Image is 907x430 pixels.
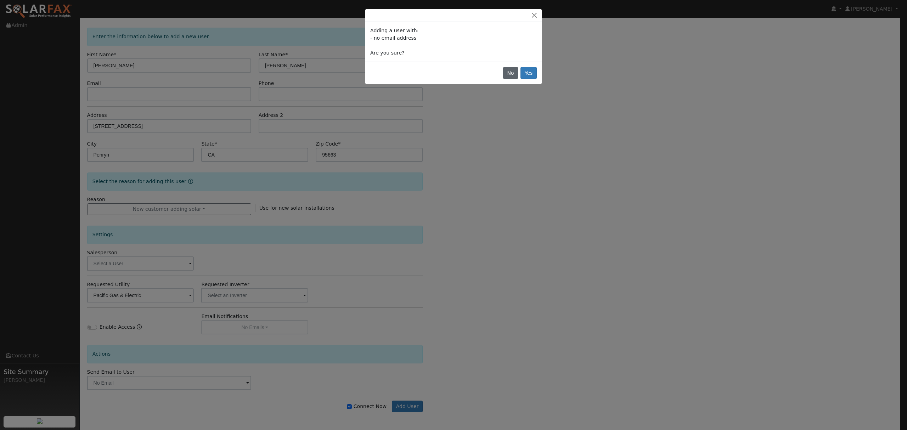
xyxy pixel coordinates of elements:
[520,67,537,79] button: Yes
[370,35,416,41] span: - no email address
[370,50,404,56] span: Are you sure?
[529,12,539,19] button: Close
[503,67,518,79] button: No
[370,28,418,33] span: Adding a user with:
